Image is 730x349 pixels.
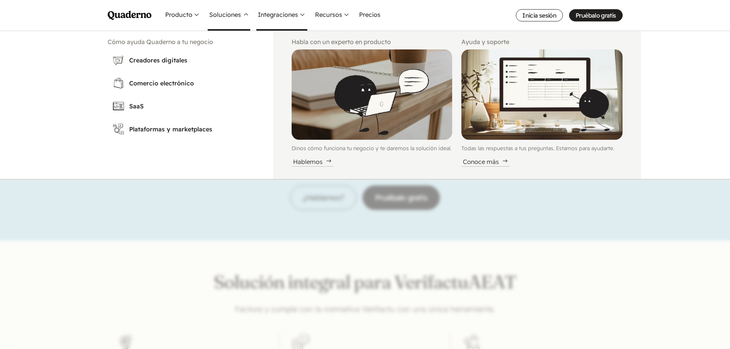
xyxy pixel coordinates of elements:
[108,72,255,94] a: Comercio electrónico
[461,49,622,140] img: Illustration of Qoodle displaying an interface on a computer
[292,37,453,46] h2: Habla con un experto en producto
[108,49,255,71] a: Creadores digitales
[108,95,255,117] a: SaaS
[292,49,453,167] a: Illustration of Qoodle reading from a laptopDinos cómo funciona tu negocio y te daremos la soluci...
[461,37,622,46] h2: Ayuda y soporte
[129,125,250,134] h3: Plataformas y marketplaces
[292,144,453,152] p: Dinos cómo funciona tu negocio y te daremos la solución ideal.
[129,56,250,65] h3: Creadores digitales
[108,37,255,46] h2: Cómo ayuda Quaderno a tu negocio
[461,49,622,167] a: Illustration of Qoodle displaying an interface on a computerTodas las respuestas a tus preguntas....
[129,102,144,110] abbr: Software as a Service
[461,144,622,152] p: Todas las respuestas a tus preguntas. Estamos para ayudarte.
[516,9,563,21] a: Inicia sesión
[129,79,250,88] h3: Comercio electrónico
[569,9,622,21] a: Pruébalo gratis
[292,157,333,167] div: Hablemos
[292,49,453,140] img: Illustration of Qoodle reading from a laptop
[461,157,510,167] div: Conoce más
[108,118,255,140] a: Plataformas y marketplaces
